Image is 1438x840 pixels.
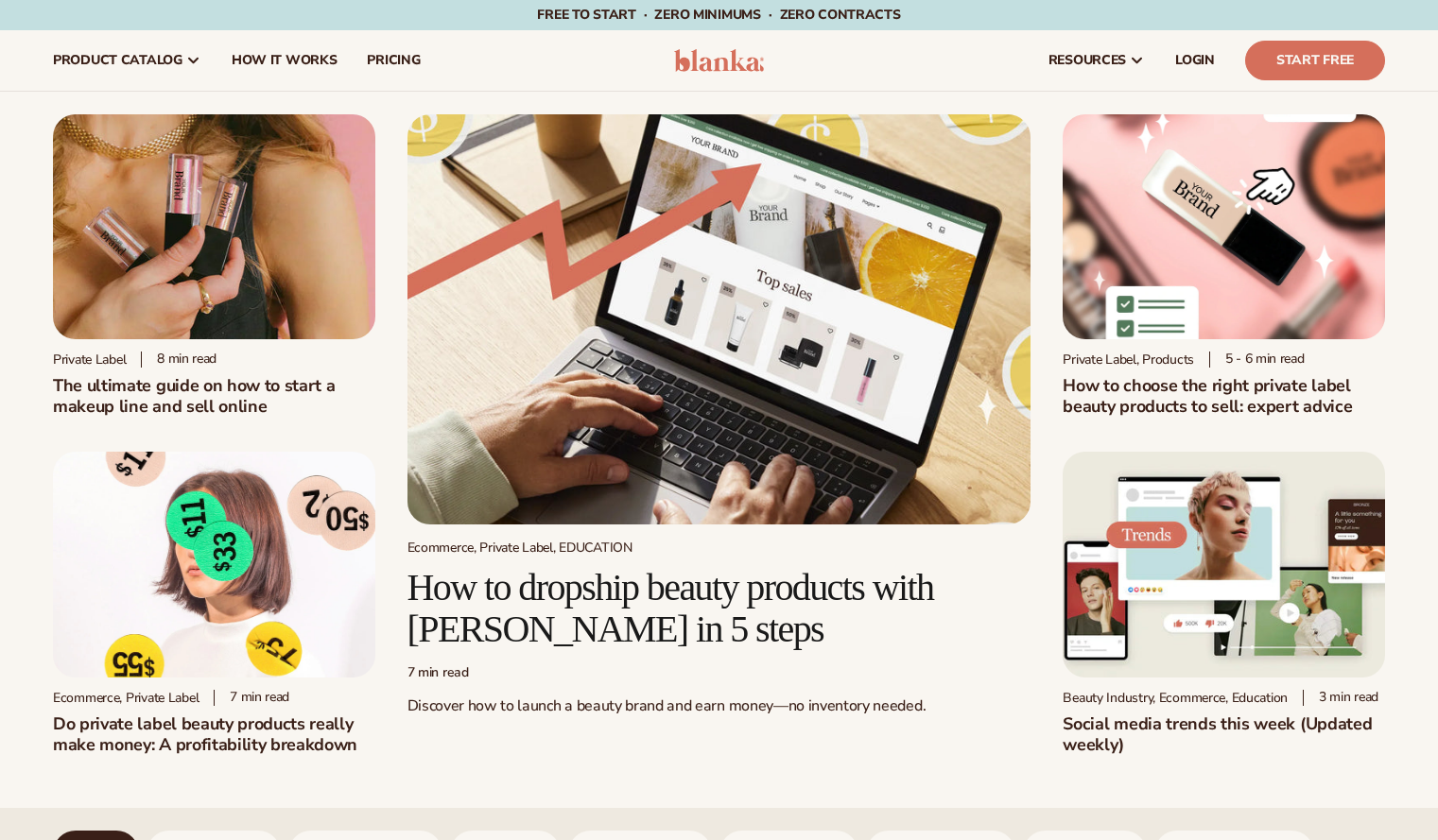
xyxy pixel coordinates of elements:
div: Private Label, Products [1063,351,1194,368]
div: 7 min read [214,690,289,706]
a: Start Free [1245,41,1385,80]
img: Private Label Beauty Products Click [1063,114,1385,339]
img: Social media trends this week (Updated weekly) [1063,452,1385,677]
div: 8 min read [141,351,217,368]
a: Person holding branded make up with a solid pink background Private label 8 min readThe ultimate ... [53,114,375,417]
h2: How to dropship beauty products with [PERSON_NAME] in 5 steps [407,567,1031,650]
span: product catalog [53,53,182,68]
a: Social media trends this week (Updated weekly) Beauty Industry, Ecommerce, Education 3 min readSo... [1063,452,1385,754]
div: Beauty Industry, Ecommerce, Education [1063,690,1288,706]
div: Ecommerce, Private Label [53,690,199,706]
span: Free to start · ZERO minimums · ZERO contracts [537,6,900,24]
a: LOGIN [1160,30,1230,91]
h1: The ultimate guide on how to start a makeup line and sell online [53,375,375,417]
a: product catalog [38,30,217,91]
span: pricing [367,53,420,68]
a: How It Works [217,30,353,91]
h2: Social media trends this week (Updated weekly) [1063,713,1385,755]
span: resources [1048,53,1126,68]
div: 7 min read [407,665,1031,681]
a: Profitability of private label company Ecommerce, Private Label 7 min readDo private label beauty... [53,452,375,754]
h2: Do private label beauty products really make money: A profitability breakdown [53,713,375,755]
span: How It Works [232,53,338,68]
div: Private label [53,351,126,368]
img: Growing money with ecommerce [407,114,1031,524]
a: Private Label Beauty Products Click Private Label, Products 5 - 6 min readHow to choose the right... [1063,114,1385,417]
img: Person holding branded make up with a solid pink background [53,114,375,339]
a: resources [1033,30,1160,91]
h2: How to choose the right private label beauty products to sell: expert advice [1063,375,1385,417]
img: logo [674,49,764,72]
img: Profitability of private label company [53,452,375,677]
div: 5 - 6 min read [1209,351,1305,368]
a: Growing money with ecommerce Ecommerce, Private Label, EDUCATION How to dropship beauty products ... [407,114,1031,730]
a: pricing [352,30,435,91]
div: Ecommerce, Private Label, EDUCATION [407,540,1031,556]
div: 3 min read [1303,690,1378,706]
p: Discover how to launch a beauty brand and earn money—no inventory needed. [407,696,1031,716]
span: LOGIN [1175,53,1215,68]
